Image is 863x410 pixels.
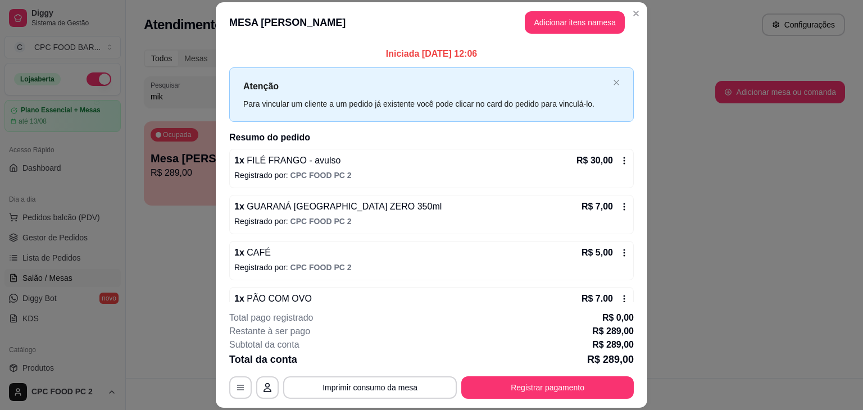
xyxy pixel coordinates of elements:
p: R$ 7,00 [582,292,613,306]
span: CPC FOOD PC 2 [290,263,352,272]
header: MESA [PERSON_NAME] [216,2,647,43]
button: Registrar pagamento [461,376,634,399]
p: 1 x [234,154,340,167]
span: PÃO COM OVO [244,294,312,303]
button: Imprimir consumo da mesa [283,376,457,399]
p: Subtotal da conta [229,338,299,352]
p: R$ 7,00 [582,200,613,213]
p: R$ 30,00 [576,154,613,167]
p: Registrado por: [234,170,629,181]
p: R$ 5,00 [582,246,613,259]
span: FILÉ FRANGO - avulso [244,156,341,165]
p: Registrado por: [234,262,629,273]
p: 1 x [234,292,312,306]
p: Registrado por: [234,216,629,227]
p: Iniciada [DATE] 12:06 [229,47,634,61]
p: R$ 289,00 [592,325,634,338]
button: Adicionar itens namesa [525,11,625,34]
span: CPC FOOD PC 2 [290,217,352,226]
p: Total da conta [229,352,297,367]
p: R$ 289,00 [587,352,634,367]
button: close [613,79,620,86]
span: CAFÉ [244,248,271,257]
div: Para vincular um cliente a um pedido já existente você pode clicar no card do pedido para vinculá... [243,98,608,110]
span: GUARANÁ [GEOGRAPHIC_DATA] ZERO 350ml [244,202,442,211]
p: Total pago registrado [229,311,313,325]
p: 1 x [234,246,271,259]
p: R$ 0,00 [602,311,634,325]
p: 1 x [234,200,442,213]
p: R$ 289,00 [592,338,634,352]
button: Close [627,4,645,22]
p: Restante à ser pago [229,325,310,338]
p: Atenção [243,79,608,93]
span: CPC FOOD PC 2 [290,171,352,180]
h2: Resumo do pedido [229,131,634,144]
